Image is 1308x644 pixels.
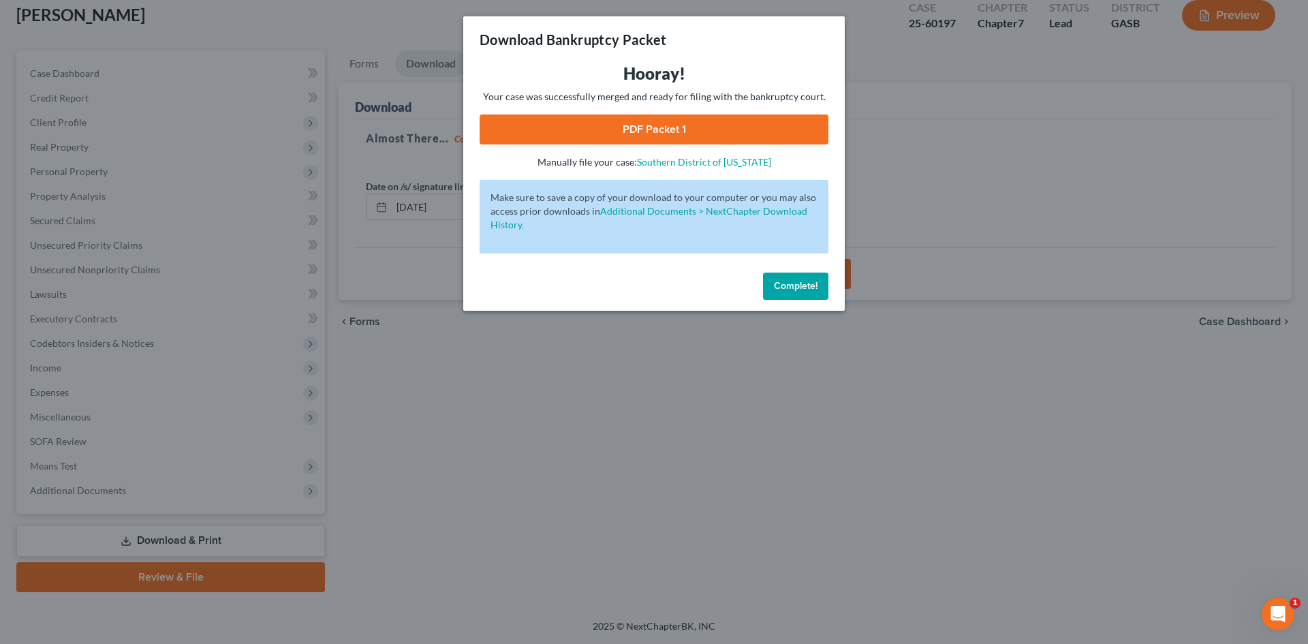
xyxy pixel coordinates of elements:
[637,156,771,168] a: Southern District of [US_STATE]
[480,90,828,104] p: Your case was successfully merged and ready for filing with the bankruptcy court.
[480,30,666,49] h3: Download Bankruptcy Packet
[1262,598,1294,630] iframe: Intercom live chat
[480,63,828,85] h3: Hooray!
[490,191,817,232] p: Make sure to save a copy of your download to your computer or you may also access prior downloads in
[763,273,828,300] button: Complete!
[774,280,817,292] span: Complete!
[480,114,828,144] a: PDF Packet 1
[490,205,807,230] a: Additional Documents > NextChapter Download History.
[1290,598,1301,609] span: 1
[480,155,828,169] p: Manually file your case:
